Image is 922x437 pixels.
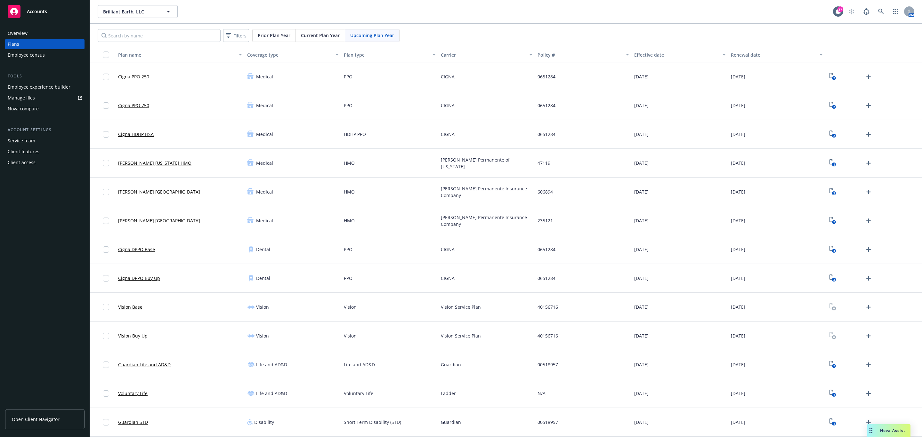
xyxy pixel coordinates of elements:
input: Toggle Row Selected [103,304,109,310]
div: Nova compare [8,104,39,114]
span: [DATE] [731,390,745,397]
span: HMO [344,217,355,224]
span: 0651284 [538,275,555,282]
a: View Plan Documents [828,417,838,427]
span: HDHP PPO [344,131,366,138]
a: [PERSON_NAME] [GEOGRAPHIC_DATA] [118,217,200,224]
span: CIGNA [441,246,455,253]
input: Toggle Row Selected [103,131,109,138]
span: Voluntary Life [344,390,373,397]
span: PPO [344,275,352,282]
span: Nova Assist [880,428,905,433]
input: Toggle Row Selected [103,102,109,109]
span: HMO [344,160,355,166]
span: CIGNA [441,73,455,80]
a: Upload Plan Documents [863,417,874,427]
span: Ladder [441,390,456,397]
a: Upload Plan Documents [863,72,874,82]
span: Filters [224,31,248,40]
a: View Plan Documents [828,100,838,111]
a: Upload Plan Documents [863,388,874,399]
input: Toggle Row Selected [103,189,109,195]
text: 1 [833,422,835,426]
a: Upload Plan Documents [863,129,874,139]
input: Toggle Row Selected [103,419,109,425]
span: [DATE] [634,160,649,166]
div: Plans [8,39,19,49]
span: Prior Plan Year [258,32,290,39]
span: Filters [233,32,247,39]
div: Policy # [538,52,622,58]
span: 606894 [538,188,553,195]
a: View Plan Documents [828,273,838,283]
a: View Plan Documents [828,388,838,399]
button: Plan type [341,47,438,62]
span: [DATE] [634,73,649,80]
span: 40156716 [538,332,558,339]
a: Cigna DPPO Buy Up [118,275,160,282]
span: [PERSON_NAME] Permanente of [US_STATE] [441,156,532,170]
span: [DATE] [634,246,649,253]
a: Manage files [5,93,85,103]
div: Manage files [8,93,35,103]
button: Brilliant Earth, LLC [98,5,178,18]
a: View Plan Documents [828,72,838,82]
a: Overview [5,28,85,38]
a: Upload Plan Documents [863,331,874,341]
text: 2 [833,134,835,138]
a: View Plan Documents [828,187,838,197]
text: 3 [833,278,835,282]
input: Toggle Row Selected [103,218,109,224]
div: Drag to move [867,424,875,437]
span: Disability [254,419,274,425]
div: Plan type [344,52,428,58]
a: Upload Plan Documents [863,302,874,312]
div: Renewal date [731,52,815,58]
a: Upload Plan Documents [863,100,874,111]
div: Client access [8,157,36,168]
input: Toggle Row Selected [103,275,109,282]
a: Cigna HDHP HSA [118,131,154,138]
input: Toggle Row Selected [103,390,109,397]
a: View Plan Documents [828,302,838,312]
span: Open Client Navigator [12,416,60,423]
div: Plan name [118,52,235,58]
a: Upload Plan Documents [863,187,874,197]
input: Toggle Row Selected [103,246,109,253]
a: Guardian STD [118,419,148,425]
span: Guardian [441,361,461,368]
a: View Plan Documents [828,129,838,139]
span: HMO [344,188,355,195]
a: View Plan Documents [828,360,838,370]
span: [DATE] [731,73,745,80]
a: Accounts [5,3,85,20]
button: Nova Assist [867,424,910,437]
span: Current Plan Year [301,32,340,39]
a: Voluntary Life [118,390,148,397]
span: Medical [256,73,273,80]
span: Vision [256,332,269,339]
span: [DATE] [731,102,745,109]
a: Upload Plan Documents [863,216,874,226]
span: [DATE] [731,332,745,339]
a: Vision Base [118,304,142,310]
text: 2 [833,220,835,224]
text: 3 [833,249,835,253]
span: [DATE] [731,160,745,166]
span: Life and AD&D [344,361,375,368]
a: Plans [5,39,85,49]
text: 2 [833,364,835,368]
button: Coverage type [245,47,341,62]
span: Brilliant Earth, LLC [103,8,158,15]
a: Client features [5,147,85,157]
span: [DATE] [731,275,745,282]
button: Plan name [116,47,245,62]
a: Nova compare [5,104,85,114]
text: 2 [833,191,835,195]
span: [DATE] [731,188,745,195]
a: Service team [5,136,85,146]
span: Short Term Disability (STD) [344,419,401,425]
span: [DATE] [634,419,649,425]
span: [DATE] [634,217,649,224]
span: [DATE] [634,361,649,368]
